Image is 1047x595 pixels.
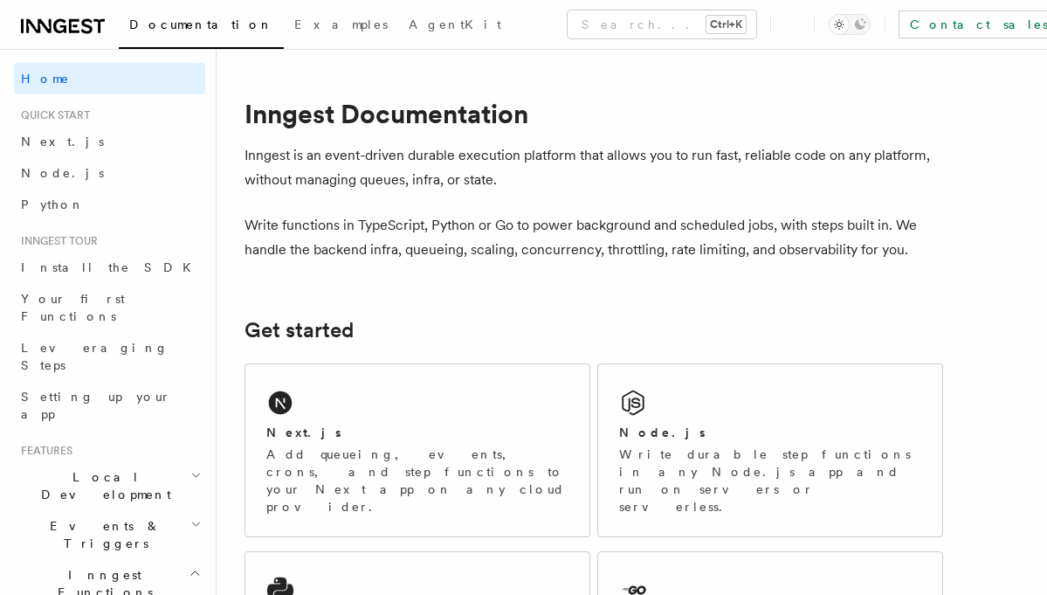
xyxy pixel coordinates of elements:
a: Documentation [119,5,284,49]
a: Node.js [14,157,205,189]
a: AgentKit [398,5,512,47]
p: Add queueing, events, crons, and step functions to your Next app on any cloud provider. [266,446,568,515]
button: Toggle dark mode [829,14,871,35]
span: Your first Functions [21,292,125,323]
a: Your first Functions [14,283,205,332]
span: Node.js [21,166,104,180]
span: Home [21,70,70,87]
span: Features [14,444,72,458]
span: Quick start [14,108,90,122]
a: Examples [284,5,398,47]
button: Local Development [14,461,205,510]
span: Setting up your app [21,390,171,421]
span: Python [21,197,85,211]
span: Install the SDK [21,260,202,274]
span: Local Development [14,468,190,503]
span: Inngest tour [14,234,98,248]
span: Examples [294,17,388,31]
a: Setting up your app [14,381,205,430]
a: Leveraging Steps [14,332,205,381]
span: Events & Triggers [14,517,190,552]
span: Leveraging Steps [21,341,169,372]
a: Next.jsAdd queueing, events, crons, and step functions to your Next app on any cloud provider. [245,363,590,537]
h2: Node.js [619,424,706,441]
a: Get started [245,318,354,342]
button: Search...Ctrl+K [568,10,756,38]
a: Python [14,189,205,220]
a: Home [14,63,205,94]
span: AgentKit [409,17,501,31]
p: Write durable step functions in any Node.js app and run on servers or serverless. [619,446,921,515]
p: Write functions in TypeScript, Python or Go to power background and scheduled jobs, with steps bu... [245,213,943,262]
kbd: Ctrl+K [706,16,746,33]
a: Install the SDK [14,252,205,283]
span: Documentation [129,17,273,31]
a: Next.js [14,126,205,157]
h2: Next.js [266,424,341,441]
p: Inngest is an event-driven durable execution platform that allows you to run fast, reliable code ... [245,143,943,192]
button: Events & Triggers [14,510,205,559]
a: Node.jsWrite durable step functions in any Node.js app and run on servers or serverless. [597,363,943,537]
h1: Inngest Documentation [245,98,943,129]
span: Next.js [21,135,104,149]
